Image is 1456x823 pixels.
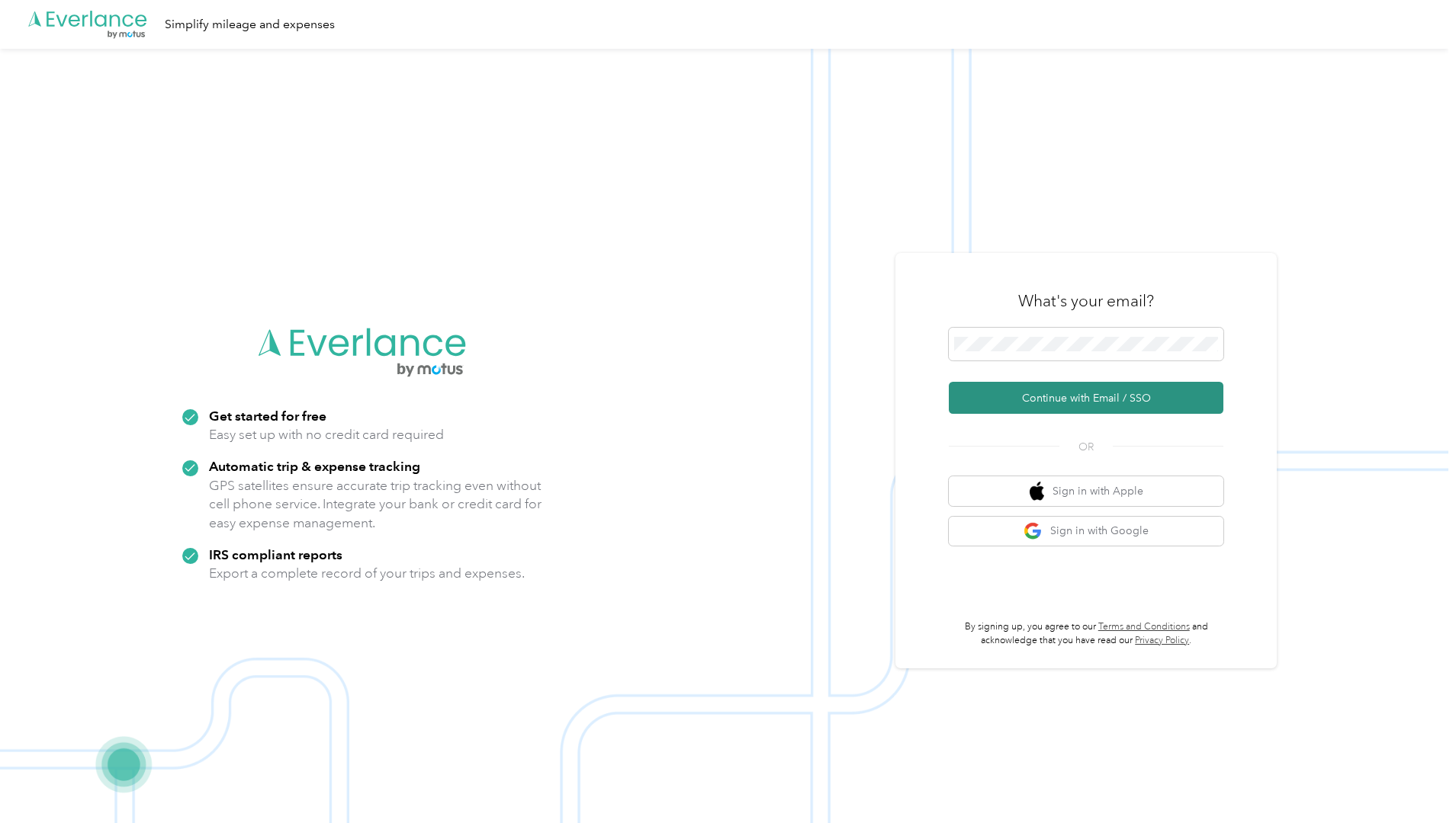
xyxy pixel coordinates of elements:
[1059,439,1113,455] span: OR
[165,15,335,34] div: Simplify mileage and expenses
[949,517,1223,546] button: google logoSign in with Google
[1030,482,1045,501] img: apple logo
[949,382,1223,414] button: Continue with Email / SSO
[949,620,1223,647] p: By signing up, you agree to our and acknowledge that you have read our .
[1098,621,1190,632] a: Terms and Conditions
[1135,635,1189,646] a: Privacy Policy
[209,476,542,533] p: GPS satellites ensure accurate trip tracking even without cell phone service. Integrate your bank...
[209,546,342,562] strong: IRS compliant reports
[209,408,326,424] strong: Get started for free
[1024,522,1043,541] img: google logo
[1018,290,1154,312] h3: What's your email?
[209,425,444,444] p: Easy set up with no credit card required
[209,458,420,474] strong: Automatic trip & expense tracking
[949,476,1223,506] button: apple logoSign in with Apple
[209,564,525,583] p: Export a complete record of your trips and expenses.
